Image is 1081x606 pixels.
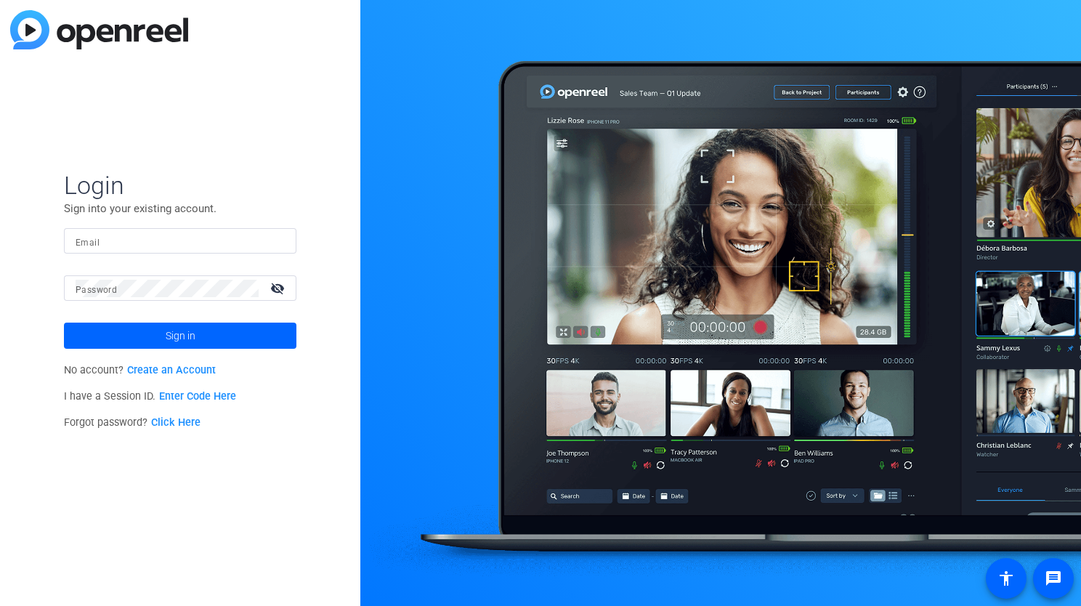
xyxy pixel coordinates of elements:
span: No account? [64,364,216,376]
a: Click Here [151,416,201,429]
span: Login [64,170,296,201]
p: Sign into your existing account. [64,201,296,217]
span: Sign in [166,318,195,354]
span: I have a Session ID. [64,390,236,403]
a: Create an Account [127,364,216,376]
mat-icon: accessibility [997,570,1015,587]
mat-icon: message [1045,570,1062,587]
button: Sign in [64,323,296,349]
input: Enter Email Address [76,233,285,250]
mat-label: Password [76,285,117,295]
span: Forgot password? [64,416,201,429]
a: Enter Code Here [159,390,236,403]
img: blue-gradient.svg [10,10,188,49]
mat-label: Email [76,238,100,248]
mat-icon: visibility_off [262,278,296,299]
